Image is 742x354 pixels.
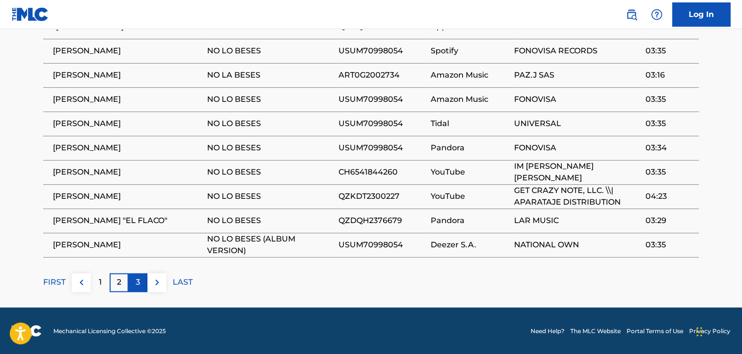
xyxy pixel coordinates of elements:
span: 03:29 [645,215,694,226]
span: 04:23 [645,191,694,202]
span: NO LA BESES [207,69,333,81]
span: NO LO BESES [207,142,333,154]
span: FONOVISA RECORDS [514,45,640,57]
img: left [76,276,87,288]
span: Amazon Music [431,69,509,81]
span: [PERSON_NAME] [53,118,202,129]
span: PAZ.J SAS [514,69,640,81]
span: LAR MUSIC [514,215,640,226]
span: [PERSON_NAME] [53,191,202,202]
p: 1 [99,276,102,288]
span: USUM70998054 [338,239,426,251]
span: USUM70998054 [338,142,426,154]
span: NO LO BESES [207,118,333,129]
p: LAST [173,276,193,288]
span: ART0G2002734 [338,69,426,81]
span: NO LO BESES [207,215,333,226]
img: logo [12,325,42,337]
a: Privacy Policy [689,326,730,335]
span: UNIVERSAL [514,118,640,129]
span: CH6541844260 [338,166,426,178]
div: Help [647,5,666,24]
span: NATIONAL OWN [514,239,640,251]
span: IM [PERSON_NAME] [PERSON_NAME] [514,161,640,184]
span: [PERSON_NAME] [53,239,202,251]
span: YouTube [431,191,509,202]
span: USUM70998054 [338,94,426,105]
span: QZDQH2376679 [338,215,426,226]
span: [PERSON_NAME] [53,142,202,154]
span: GET CRAZY NOTE, LLC. \\| APARATAJE DISTRIBUTION [514,185,640,208]
div: Arrastrar [696,317,702,346]
span: 03:35 [645,94,694,105]
span: 03:35 [645,45,694,57]
img: MLC Logo [12,7,49,21]
span: [PERSON_NAME] [53,69,202,81]
span: 03:35 [645,239,694,251]
span: FONOVISA [514,142,640,154]
span: Deezer S.A. [431,239,509,251]
span: NO LO BESES (ALBUM VERSION) [207,233,333,257]
span: [PERSON_NAME] [53,94,202,105]
img: help [651,9,662,20]
span: [PERSON_NAME] [53,45,202,57]
span: Pandora [431,215,509,226]
span: NO LO BESES [207,45,333,57]
img: search [626,9,637,20]
a: Portal Terms of Use [627,326,683,335]
span: 03:16 [645,69,694,81]
span: FONOVISA [514,94,640,105]
span: USUM70998054 [338,118,426,129]
span: Amazon Music [431,94,509,105]
span: 03:35 [645,166,694,178]
p: FIRST [43,276,65,288]
iframe: Chat Widget [694,307,742,354]
span: Spotify [431,45,509,57]
span: NO LO BESES [207,166,333,178]
span: NO LO BESES [207,94,333,105]
span: USUM70998054 [338,45,426,57]
p: 2 [117,276,121,288]
span: NO LO BESES [207,191,333,202]
a: Log In [672,2,730,27]
span: YouTube [431,166,509,178]
span: Tidal [431,118,509,129]
span: Pandora [431,142,509,154]
span: Mechanical Licensing Collective © 2025 [53,326,166,335]
p: 3 [136,276,140,288]
img: right [151,276,163,288]
span: [PERSON_NAME] "EL FLACO" [53,215,202,226]
a: The MLC Website [570,326,621,335]
span: 03:35 [645,118,694,129]
span: QZKDT2300227 [338,191,426,202]
span: 03:34 [645,142,694,154]
a: Need Help? [531,326,565,335]
div: Widget de chat [694,307,742,354]
span: [PERSON_NAME] [53,166,202,178]
a: Public Search [622,5,641,24]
